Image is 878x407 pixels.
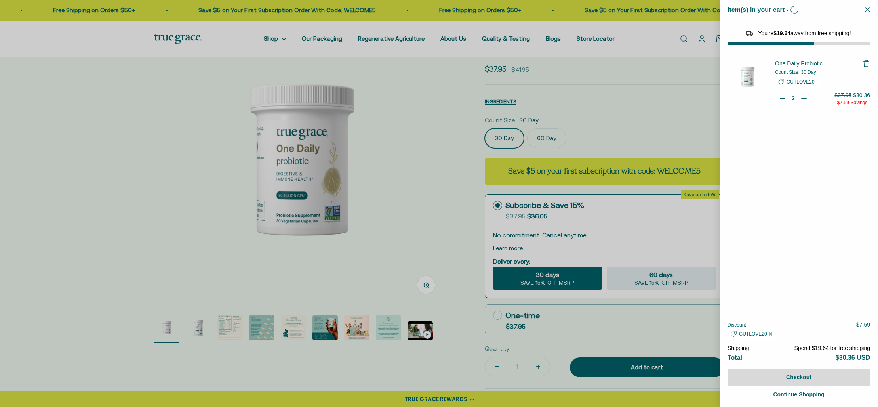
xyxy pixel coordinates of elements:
span: Continue Shopping [773,391,824,397]
span: Spend $19.64 for free shipping [794,345,870,351]
span: $19.64 [773,30,790,36]
span: One Daily Probiotic [775,60,823,67]
span: GUTLOVE20 [787,79,815,85]
div: Discount [775,77,862,87]
span: $30.36 [853,92,870,98]
span: Total [728,354,742,361]
span: Count Size: 30 Day [775,69,816,75]
span: GUTLOVE20 [739,331,767,337]
input: Quantity for One Daily Probiotic [789,94,797,102]
img: Reward bar icon image [745,29,754,38]
span: You're away from free shipping! [758,30,851,36]
button: Close [865,6,870,13]
img: One Daily Probiotic - 30 Day [728,57,767,96]
button: Remove One Daily Probiotic [862,59,870,67]
span: Savings [851,100,868,105]
span: $37.95 [834,92,851,98]
div: Discount [728,329,775,339]
span: $7.59 [856,321,870,328]
span: $30.36 USD [836,354,870,361]
span: $7.59 [837,100,849,105]
a: Continue Shopping [728,390,870,399]
a: One Daily Probiotic [775,59,862,67]
span: Discount [728,322,746,328]
span: Shipping [728,345,749,351]
button: Checkout [728,369,870,386]
span: Item(s) in your cart - [728,6,788,13]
